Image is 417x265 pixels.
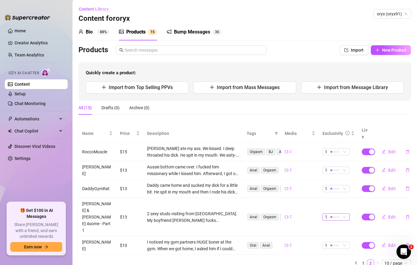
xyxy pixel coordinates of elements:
[377,184,401,193] button: Edit
[5,14,50,21] img: logo-BBDzfeDw.svg
[382,168,386,172] span: edit
[14,114,57,124] span: Automations
[401,212,415,222] button: delete
[376,261,380,265] span: right
[116,236,143,255] td: $10
[325,148,327,155] span: 1
[10,242,62,252] button: Earn nowarrow-right
[119,48,123,52] span: search
[79,45,108,55] h3: Products
[14,82,30,87] a: Content
[261,167,279,174] span: Orgasm
[388,186,396,191] span: Edit
[14,53,44,57] a: Team Analytics
[388,149,396,154] span: Edit
[147,145,239,158] div: [PERSON_NAME] ate my ass. We kissed. I deep throated his dick. He spit in my mouth. We sixty-nine...
[247,242,259,249] span: Oral
[14,28,26,33] a: Home
[79,4,114,14] button: Content Library
[247,130,272,137] span: Tags
[290,186,292,191] span: 2
[79,198,116,236] td: [PERSON_NAME] & [PERSON_NAME] 4some - Part 1
[277,148,289,155] span: Anal
[377,212,401,222] button: Edit
[14,144,55,149] a: Discover Viral Videos
[119,29,124,34] span: picture
[406,150,410,154] span: delete
[396,244,411,259] iframe: Intercom live chat
[82,130,108,137] span: Name
[285,168,288,172] span: video-camera
[377,241,401,250] button: Edit
[116,198,143,236] td: $13
[260,242,272,249] span: Anal
[210,85,214,90] span: plus
[285,150,288,154] span: video-camera
[266,148,275,155] span: BJ
[375,48,380,52] span: plus
[301,81,404,94] button: Import from Message Library
[358,124,373,143] th: Live
[325,242,327,249] span: 1
[116,180,143,198] td: $13
[377,165,401,175] button: Edit
[147,239,239,252] div: I noticed my gym partners HUGE boner at the gym. When we got home, I asked him if I could see it ...
[325,214,327,220] span: 1
[325,167,327,174] span: 1
[325,185,327,192] span: 1
[101,104,120,111] div: Drafts (0)
[147,164,239,177] div: Aussie bottom came over. I fucked him missionary while I kissed him. Afterward, I got on my knees...
[247,167,260,174] span: Anal
[79,180,116,198] td: DaddyGymRat
[377,9,407,18] span: oryx (oryx91)
[382,186,386,190] span: edit
[382,149,386,154] span: edit
[14,156,30,161] a: Settings
[280,214,289,220] span: BJ
[409,244,414,249] span: 1
[14,126,57,136] span: Chat Copilot
[79,236,116,255] td: [PERSON_NAME]
[285,244,288,247] span: video-camera
[193,81,296,94] button: Import from Mass Messages
[388,243,396,248] span: Edit
[388,215,396,219] span: Edit
[351,48,364,53] span: Import
[215,30,217,34] span: 3
[14,91,26,96] a: Setup
[281,124,319,143] th: Media
[10,222,62,240] span: Share [PERSON_NAME] with a friend, and earn unlimited rewards
[79,29,83,34] span: user
[86,70,136,75] strong: Quickly create a product:
[86,81,188,94] button: Import from Top Selling PPVs
[148,29,157,35] sup: 15
[401,184,415,193] button: delete
[290,242,292,248] span: 2
[401,147,415,157] button: delete
[401,241,415,250] button: delete
[79,7,109,11] span: Content Library
[98,29,109,35] sup: 88%
[290,167,292,173] span: 2
[86,28,93,36] div: Bio
[147,182,239,195] div: Daddy came home and sucked my dick for a little bit. He spit in my mouth and then I rode his dick...
[101,85,106,90] span: plus
[79,161,116,180] td: [PERSON_NAME]
[274,132,278,135] span: filter
[116,161,143,180] td: $13
[217,30,219,34] span: 6
[382,215,386,219] span: edit
[404,12,408,16] span: team
[371,45,411,55] button: New Product
[388,168,396,173] span: Edit
[41,68,51,77] img: AI Chatter
[273,129,279,138] span: filter
[125,47,263,53] input: Search messages
[382,243,386,247] span: edit
[280,185,289,192] span: BJ
[406,243,410,247] span: delete
[174,28,210,36] div: Bump Messages
[143,124,243,143] th: Description
[14,38,63,48] a: Creator Analytics
[382,48,406,53] span: New Product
